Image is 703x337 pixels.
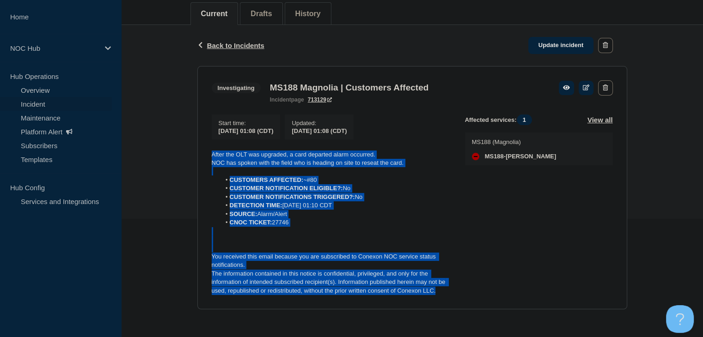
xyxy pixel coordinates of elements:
strong: CUSTOMER NOTIFICATIONS TRIGGERED?: [230,193,355,200]
p: MS188 (Magnolia) [472,138,556,145]
a: Update incident [528,37,594,54]
p: NOC has spoken with the field who is heading on site to reseat the card. [212,159,450,167]
button: View all [587,114,613,125]
button: Current [201,10,228,18]
span: [DATE] 01:08 (CDT) [219,127,274,134]
p: Updated : [292,120,347,126]
button: Back to Incidents [197,42,264,49]
strong: DETECTION TIME: [230,202,282,209]
li: Alarm/Alert [220,210,450,218]
p: page [270,96,304,103]
strong: CUSTOMERS AFFECTED: [230,176,304,183]
button: Drafts [251,10,272,18]
li: ~#80 [220,176,450,184]
p: Start time : [219,120,274,126]
p: You received this email because you are subscribed to Conexon NOC service status notifications. [212,253,450,270]
span: MS188-[PERSON_NAME] [485,153,556,160]
a: 713129 [308,96,332,103]
span: Investigating [212,83,261,93]
li: No [220,184,450,193]
span: 1 [517,114,532,125]
p: The information contained in this notice is confidential, privileged, and only for the informatio... [212,270,450,295]
strong: CUSTOMER NOTIFICATION ELIGIBLE?: [230,185,343,192]
p: NOC Hub [10,44,99,52]
div: [DATE] 01:08 (CDT) [292,126,347,134]
span: incident [270,96,291,103]
span: Back to Incidents [207,42,264,49]
strong: SOURCE: [230,211,257,217]
iframe: Help Scout Beacon - Open [666,305,694,333]
p: After the OLT was upgraded, a card departed alarm occurred. [212,150,450,159]
h3: MS188 Magnolia | Customers Affected [270,83,429,93]
strong: CNOC TICKET: [230,219,272,226]
span: Affected services: [465,114,537,125]
li: No [220,193,450,201]
li: [DATE] 01:10 CDT [220,201,450,210]
div: down [472,153,479,160]
button: History [295,10,321,18]
li: 27746 [220,218,450,227]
